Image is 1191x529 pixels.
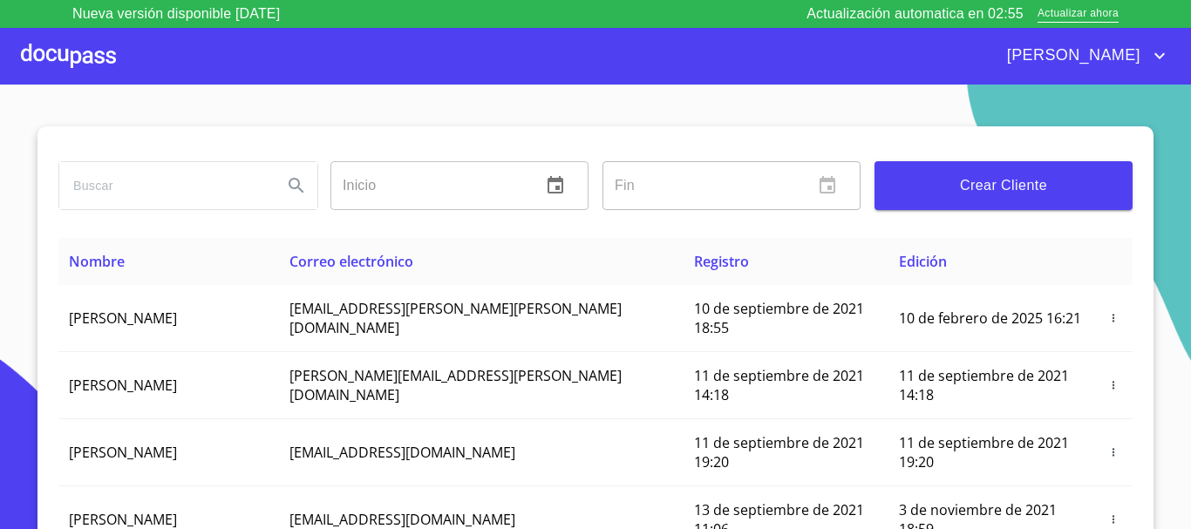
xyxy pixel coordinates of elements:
[289,366,622,404] span: [PERSON_NAME][EMAIL_ADDRESS][PERSON_NAME][DOMAIN_NAME]
[69,309,177,328] span: [PERSON_NAME]
[899,252,947,271] span: Edición
[276,165,317,207] button: Search
[289,252,413,271] span: Correo electrónico
[994,42,1149,70] span: [PERSON_NAME]
[994,42,1170,70] button: account of current user
[69,443,177,462] span: [PERSON_NAME]
[1038,5,1119,24] span: Actualizar ahora
[69,252,125,271] span: Nombre
[289,443,515,462] span: [EMAIL_ADDRESS][DOMAIN_NAME]
[72,3,280,24] p: Nueva versión disponible [DATE]
[289,299,622,337] span: [EMAIL_ADDRESS][PERSON_NAME][PERSON_NAME][DOMAIN_NAME]
[289,510,515,529] span: [EMAIL_ADDRESS][DOMAIN_NAME]
[899,433,1069,471] span: 11 de septiembre de 2021 19:20
[69,376,177,395] span: [PERSON_NAME]
[694,252,749,271] span: Registro
[806,3,1024,24] p: Actualización automatica en 02:55
[888,173,1119,198] span: Crear Cliente
[694,299,864,337] span: 10 de septiembre de 2021 18:55
[59,162,269,209] input: search
[899,366,1069,404] span: 11 de septiembre de 2021 14:18
[69,510,177,529] span: [PERSON_NAME]
[875,161,1133,210] button: Crear Cliente
[694,366,864,404] span: 11 de septiembre de 2021 14:18
[694,433,864,471] span: 11 de septiembre de 2021 19:20
[899,309,1081,328] span: 10 de febrero de 2025 16:21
